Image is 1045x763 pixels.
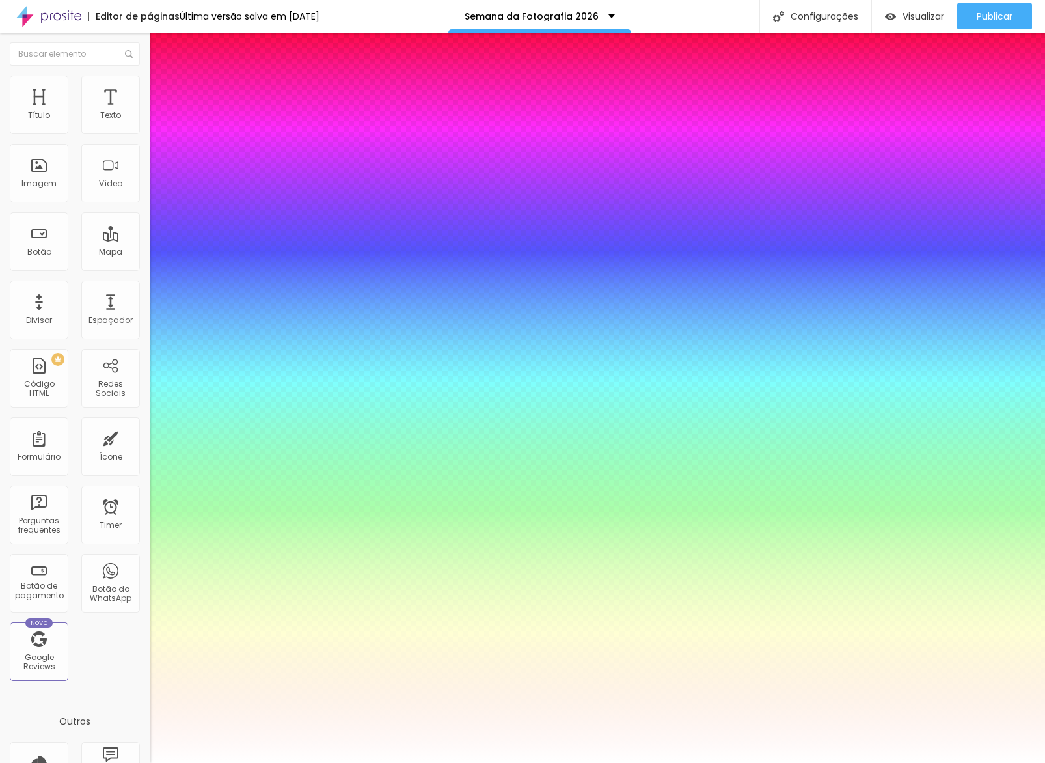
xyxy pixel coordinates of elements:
[88,12,180,21] div: Editor de páginas
[100,111,121,120] div: Texto
[13,581,64,600] div: Botão de pagamento
[100,521,122,530] div: Timer
[885,11,896,22] img: view-1.svg
[10,42,140,66] input: Buscar elemento
[957,3,1032,29] button: Publicar
[180,12,319,21] div: Última versão salva em [DATE]
[85,380,136,398] div: Redes Sociais
[977,11,1012,21] span: Publicar
[773,11,784,22] img: Icone
[28,111,50,120] div: Título
[27,247,51,257] div: Botão
[13,653,64,672] div: Google Reviews
[25,618,53,628] div: Novo
[465,12,599,21] p: Semana da Fotografia 2026
[100,452,122,462] div: Ícone
[26,316,52,325] div: Divisor
[21,179,57,188] div: Imagem
[903,11,944,21] span: Visualizar
[13,380,64,398] div: Código HTML
[872,3,957,29] button: Visualizar
[18,452,61,462] div: Formulário
[85,585,136,603] div: Botão do WhatsApp
[99,179,122,188] div: Vídeo
[99,247,122,257] div: Mapa
[88,316,133,325] div: Espaçador
[13,516,64,535] div: Perguntas frequentes
[125,50,133,58] img: Icone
